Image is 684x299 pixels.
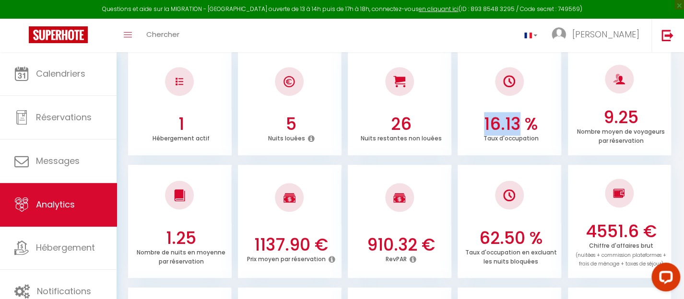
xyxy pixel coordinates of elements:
[146,29,179,39] span: Chercher
[573,107,669,127] h3: 9.25
[544,19,651,52] a: ... [PERSON_NAME]
[577,126,665,145] p: Nombre moyen de voyageurs par réservation
[247,253,326,263] p: Prix moyen par réservation
[153,132,210,142] p: Hébergement actif
[36,198,75,210] span: Analytics
[133,114,229,134] h3: 1
[463,114,559,134] h3: 16.13 %
[29,26,88,43] img: Super Booking
[137,246,225,265] p: Nombre de nuits en moyenne par réservation
[36,241,95,253] span: Hébergement
[613,187,625,199] img: NO IMAGE
[36,155,80,167] span: Messages
[268,132,305,142] p: Nuits louées
[573,221,669,241] h3: 4551.6 €
[176,78,183,85] img: NO IMAGE
[463,228,559,248] h3: 62.50 %
[552,27,566,42] img: ...
[503,189,515,201] img: NO IMAGE
[353,114,449,134] h3: 26
[37,285,91,297] span: Notifications
[243,114,339,134] h3: 5
[484,132,539,142] p: Taux d'occupation
[243,235,339,255] h3: 1137.90 €
[36,111,92,123] span: Réservations
[139,19,187,52] a: Chercher
[133,228,229,248] h3: 1.25
[576,252,666,268] span: (nuitées + commission plateformes + frais de ménage + taxes de séjour)
[644,259,684,299] iframe: LiveChat chat widget
[419,5,459,13] a: en cliquant ici
[465,246,557,265] p: Taux d'occupation en excluant les nuits bloquées
[576,240,666,268] p: Chiffre d'affaires brut
[386,253,407,263] p: RevPAR
[353,235,449,255] h3: 910.32 €
[360,132,441,142] p: Nuits restantes non louées
[661,29,673,41] img: logout
[572,28,639,40] span: [PERSON_NAME]
[36,68,85,80] span: Calendriers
